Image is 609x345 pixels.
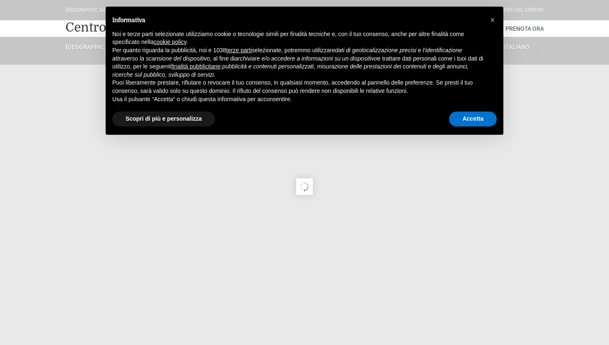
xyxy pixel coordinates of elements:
p: Puoi liberamente prestare, rifiutare o revocare il tuo consenso, in qualsiasi momento, accedendo ... [112,79,483,95]
button: Scopri di più e personalizza [112,112,215,126]
a: cookie policy [154,39,186,45]
a: Italiano [491,43,544,51]
a: Prenota Ora [505,20,544,37]
em: archiviare e/o accedere a informazioni su un dispositivo [235,55,377,62]
h2: Informativa [112,17,483,24]
em: dati di geolocalizzazione precisi e l’identificazione attraverso la scansione del dispositivo [112,47,462,62]
button: terze parti [226,46,252,55]
span: × [490,15,495,24]
em: pubblicità e contenuti personalizzati, misurazione delle prestazioni dei contenuti e degli annunc... [112,63,469,78]
button: Chiudi questa informativa [486,13,499,27]
button: finalità pubblicitarie [171,63,220,71]
a: Centro Vacanze De Angelis [65,19,225,36]
a: [GEOGRAPHIC_DATA] [65,43,118,51]
p: Per quanto riguarda la pubblicità, noi e 1038 selezionate, potremmo utilizzare , al fine di e tra... [112,46,483,79]
p: Usa il pulsante “Accetta” o chiudi questa informativa per acconsentire. [112,95,483,104]
div: [GEOGRAPHIC_DATA] [65,6,113,14]
div: Riviera Del Conero [495,6,544,14]
button: Accetta [449,112,497,126]
span: Italiano [504,44,529,50]
p: Noi e terze parti selezionate utilizziamo cookie o tecnologie simili per finalità tecniche e, con... [112,30,483,46]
